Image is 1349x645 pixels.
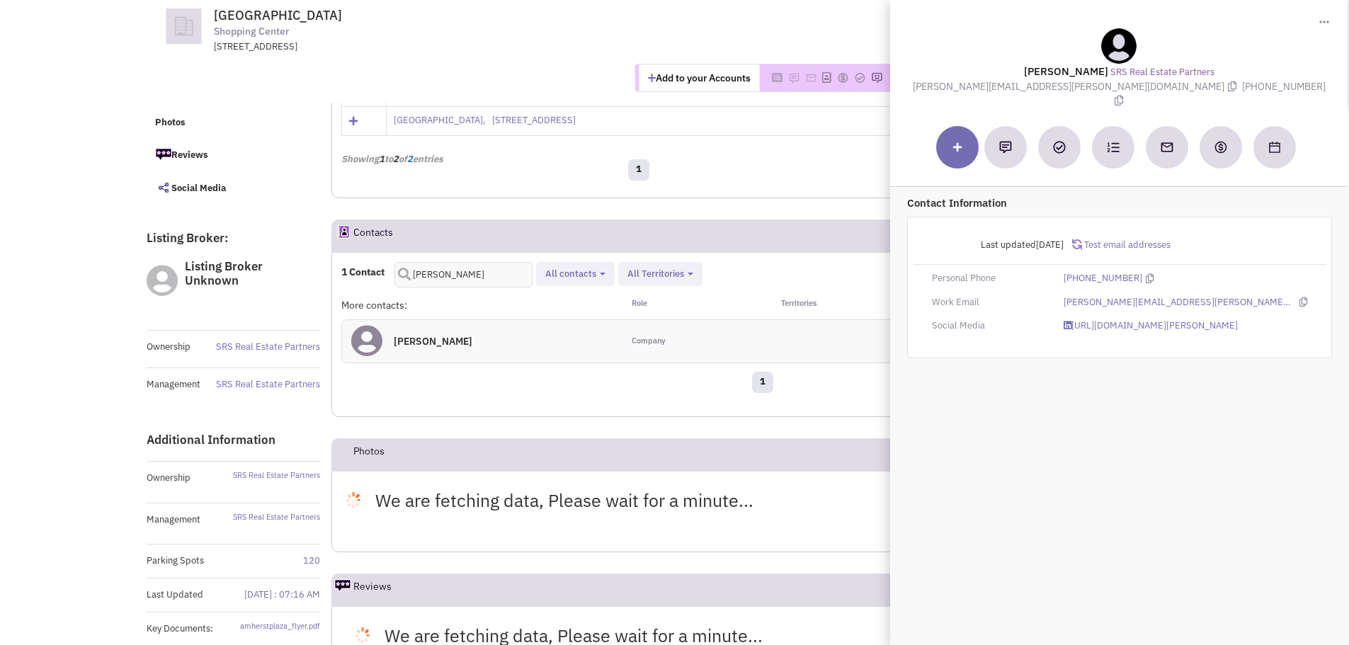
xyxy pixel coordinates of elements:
[1101,28,1137,64] img: teammate.png
[303,554,320,568] span: 120
[341,298,622,312] div: More contacts:
[1064,272,1142,285] a: [PHONE_NUMBER]
[1064,296,1292,309] a: [PERSON_NAME][EMAIL_ADDRESS][PERSON_NAME][DOMAIN_NAME]
[216,341,320,353] a: SRS Real Estate Partners
[1053,141,1066,154] img: Add a Task
[1035,239,1063,251] span: [DATE]
[353,220,393,251] h2: Contacts
[386,106,1183,136] td: [GEOGRAPHIC_DATA], [STREET_ADDRESS]
[147,622,213,636] span: Key Documents:
[148,139,244,169] a: Reviews
[185,259,319,287] h3: Listing Broker Unknown
[1107,141,1120,154] img: Subscribe to a cadence
[871,72,882,84] img: Please add to your accounts
[854,72,865,84] img: Please add to your accounts
[353,439,385,470] h2: Photos
[1110,66,1214,79] a: SRS Real Estate Partners
[628,159,649,181] a: 1
[147,472,190,489] label: Ownership
[622,298,763,312] div: Role
[147,231,320,245] h3: Listing Broker:
[148,173,244,202] a: Social Media
[1214,140,1228,154] img: Create a deal
[407,153,413,165] span: 2
[1160,140,1174,154] img: Send an email
[147,433,320,447] h3: Additional Information
[1064,319,1238,333] a: [URL][DOMAIN_NAME][PERSON_NAME]
[341,481,753,520] p: We are fetching data, Please wait for a minute...
[1082,239,1170,251] span: Test email addresses
[627,268,684,280] span: All Territories
[214,24,289,39] span: Shopping Center
[923,272,1054,285] div: Personal Phone
[216,378,320,390] a: SRS Real Estate Partners
[353,574,392,605] h2: Reviews
[639,64,759,91] button: Add to your Accounts
[923,232,1072,258] div: Last updated
[394,262,533,287] input: Search
[341,266,385,278] h4: 1 Contact
[913,80,1242,93] span: [PERSON_NAME][EMAIL_ADDRESS][PERSON_NAME][DOMAIN_NAME]
[240,622,320,630] a: amherstplaza_flyer.pdf
[147,378,200,392] label: Management
[923,296,1054,309] div: Work Email
[148,110,244,137] a: Photos
[394,335,472,348] h4: [PERSON_NAME]
[541,267,610,282] button: All contacts
[788,72,799,84] img: Please add to your accounts
[545,268,596,280] span: All contacts
[837,72,848,84] img: Please add to your accounts
[379,153,385,165] span: 1
[147,554,204,568] span: Parking Spots
[233,513,320,521] a: SRS Real Estate Partners
[907,195,1332,210] p: Contact Information
[147,513,200,531] label: Management
[393,153,399,165] span: 2
[999,141,1012,154] img: Add a note
[1024,64,1108,78] lable: [PERSON_NAME]
[763,298,903,312] div: Territories
[233,472,320,479] a: SRS Real Estate Partners
[805,72,816,84] img: Please add to your accounts
[214,40,584,54] div: [STREET_ADDRESS]
[244,588,320,602] span: [DATE] : 07:16 AM
[147,341,190,354] label: Ownership
[752,372,773,393] a: 1
[151,8,216,44] img: icon-default-company.png
[623,267,698,282] button: All Territories
[1269,142,1280,153] img: Schedule a Meeting
[147,588,203,602] span: Last Updated
[632,336,666,347] span: Company
[214,7,342,23] span: [GEOGRAPHIC_DATA]
[923,319,1054,333] div: Social Media
[341,147,610,166] div: Showing to of entries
